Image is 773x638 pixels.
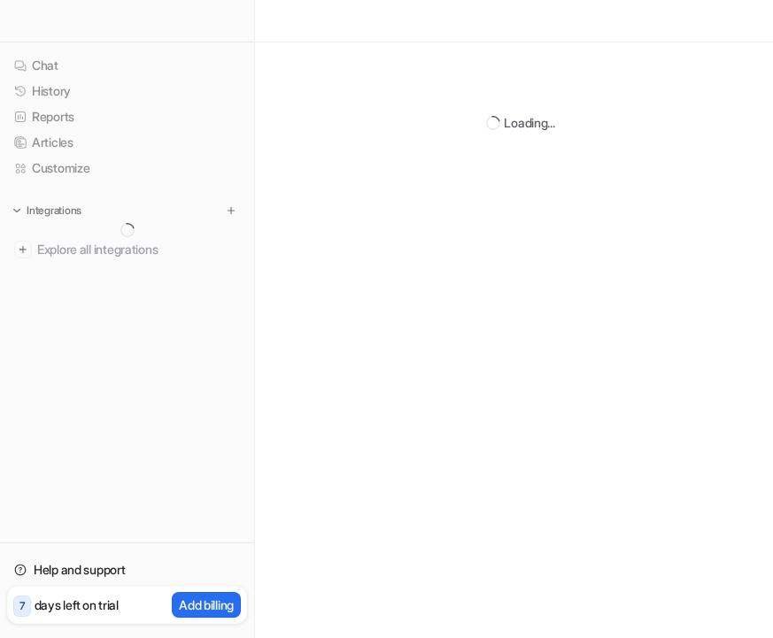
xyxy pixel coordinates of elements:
[7,79,247,104] a: History
[179,596,234,614] p: Add billing
[27,204,81,218] p: Integrations
[7,156,247,181] a: Customize
[35,596,119,614] p: days left on trial
[7,557,247,582] a: Help and support
[19,598,25,614] p: 7
[37,235,240,264] span: Explore all integrations
[7,53,247,78] a: Chat
[14,241,32,258] img: explore all integrations
[7,104,247,129] a: Reports
[225,204,237,217] img: menu_add.svg
[11,204,23,217] img: expand menu
[7,202,87,219] button: Integrations
[172,592,241,618] button: Add billing
[7,130,247,155] a: Articles
[504,113,554,132] div: Loading...
[7,237,247,262] a: Explore all integrations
